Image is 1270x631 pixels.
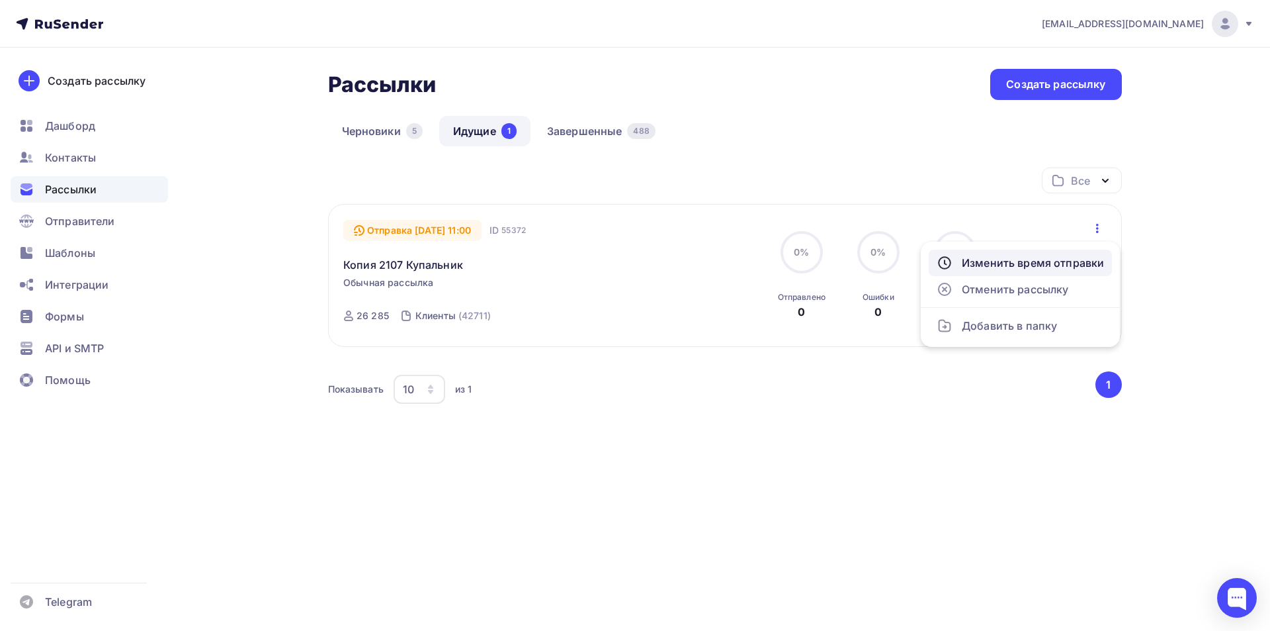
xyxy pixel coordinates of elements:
div: Клиенты [415,309,456,322]
div: Отправлено [778,292,825,303]
span: ID [489,224,499,237]
button: Go to page 1 [1095,371,1122,398]
span: Помощь [45,372,91,388]
a: Копия 2107 Купальник [343,257,463,273]
div: 10 [403,381,414,397]
span: Формы [45,309,84,324]
a: Идущие1 [439,116,530,146]
span: API и SMTP [45,340,104,356]
button: Все [1042,168,1122,193]
div: 488 [627,123,655,139]
a: Черновики5 [328,116,437,146]
a: Отправители [11,208,168,234]
span: Дашборд [45,118,95,134]
div: 26 285 [357,309,389,322]
div: Ошибки [863,292,894,303]
div: Изменить время отправки [937,255,1104,271]
div: Все [1071,173,1089,189]
div: Создать рассылку [1006,77,1105,92]
div: из 1 [455,383,472,396]
div: Добавить в папку [937,318,1104,334]
div: 0 [874,304,882,320]
a: [EMAIL_ADDRESS][DOMAIN_NAME] [1042,11,1254,37]
a: Дашборд [11,113,168,139]
a: Контакты [11,144,168,171]
h2: Рассылки [328,72,437,98]
span: Шаблоны [45,245,95,261]
button: 10 [393,374,446,405]
div: Отправка [DATE] 11:00 [343,220,482,241]
a: Рассылки [11,176,168,203]
a: Завершенные488 [533,116,669,146]
span: Контакты [45,150,96,166]
ul: Pagination [1093,371,1122,398]
span: Интеграции [45,277,108,293]
a: Шаблоны [11,240,168,266]
div: (42711) [458,309,491,322]
span: Рассылки [45,181,97,197]
span: 0% [870,246,886,258]
div: Показывать [328,383,384,396]
div: 5 [406,123,423,139]
a: Клиенты (42711) [414,305,492,326]
span: [EMAIL_ADDRESS][DOMAIN_NAME] [1042,17,1204,30]
div: Создать рассылку [48,73,146,89]
div: 0 [798,304,805,320]
span: 0% [794,246,809,258]
div: 1 [501,123,517,139]
span: Обычная рассылка [343,276,433,289]
span: Отправители [45,213,115,229]
span: 55372 [501,224,526,237]
span: Telegram [45,594,92,610]
a: Формы [11,303,168,330]
div: Отменить рассылку [937,281,1104,297]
